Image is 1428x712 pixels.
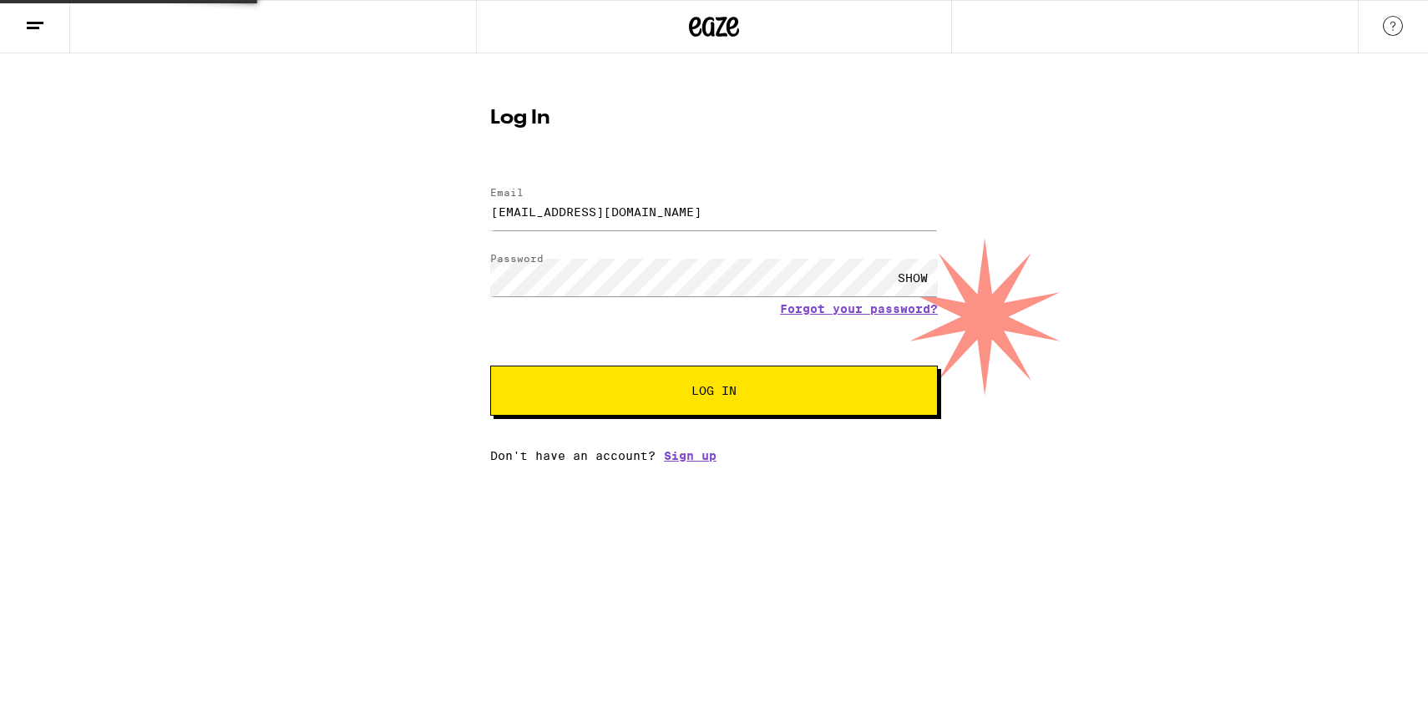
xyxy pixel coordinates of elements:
[888,259,938,296] div: SHOW
[490,449,938,462] div: Don't have an account?
[780,302,938,316] a: Forgot your password?
[490,109,938,129] h1: Log In
[664,449,717,462] a: Sign up
[490,366,938,416] button: Log In
[691,385,737,396] span: Log In
[490,187,524,198] label: Email
[490,253,544,264] label: Password
[490,193,938,230] input: Email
